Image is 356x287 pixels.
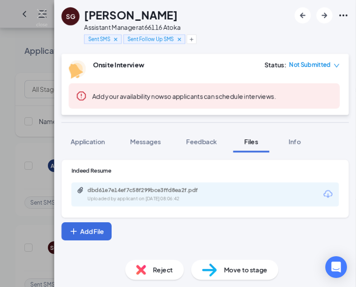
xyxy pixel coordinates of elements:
b: Onsite Interview [93,61,144,69]
div: Open Intercom Messenger [325,256,347,278]
div: SG [66,12,75,21]
span: Sent SMS [88,35,110,43]
span: Sent Follow Up SMS [127,35,174,43]
button: ArrowRight [316,7,333,24]
svg: Download [323,189,333,200]
span: Feedback [186,137,217,145]
svg: Cross [112,36,119,43]
button: Add your availability now [92,91,164,100]
button: Plus [187,34,197,44]
svg: ArrowLeftNew [297,10,308,21]
div: Indeed Resume [71,167,339,174]
span: Info [289,137,301,145]
h1: [PERSON_NAME] [84,7,178,23]
svg: Plus [189,37,194,42]
div: Uploaded by applicant on [DATE] 08:06:42 [88,195,223,202]
svg: Cross [176,36,183,43]
div: Status : [264,60,286,69]
a: Paperclipdbd61e7e14ef7c58f299bce3ffd8ea2f.pdfUploaded by applicant on [DATE] 08:06:42 [77,187,223,202]
svg: ArrowRight [319,10,330,21]
svg: Plus [69,227,78,236]
svg: Error [76,91,87,101]
svg: Ellipses [338,10,349,21]
span: Move to stage [224,265,267,275]
svg: Paperclip [77,187,84,194]
button: Add FilePlus [61,222,112,240]
div: dbd61e7e14ef7c58f299bce3ffd8ea2f.pdf [88,187,214,194]
div: Assistant Manager at 66116 Atoka [84,23,185,32]
span: down [333,62,340,69]
span: Application [70,137,105,145]
span: Files [244,137,258,145]
span: Not Submitted [289,60,331,69]
button: ArrowLeftNew [295,7,311,24]
span: so applicants can schedule interviews. [92,92,276,100]
span: Messages [130,137,161,145]
span: Reject [153,265,173,275]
